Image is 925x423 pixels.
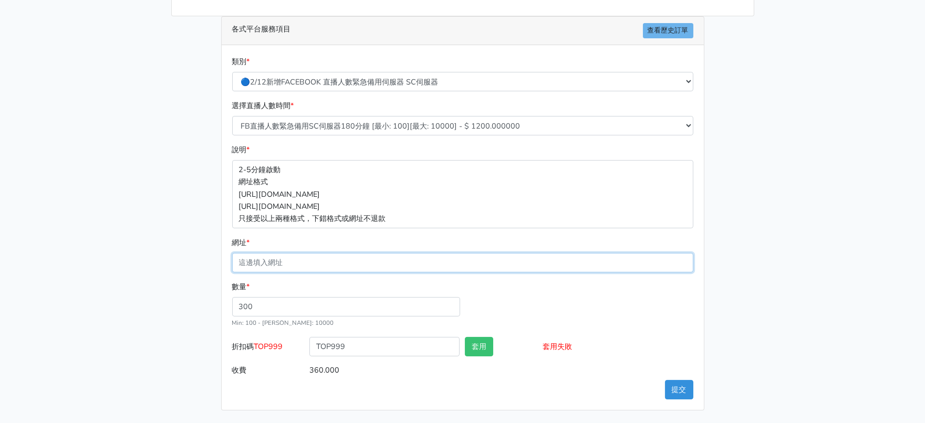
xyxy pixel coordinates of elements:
[230,361,307,380] label: 收費
[232,56,250,68] label: 類別
[665,380,693,399] button: 提交
[232,319,334,327] small: Min: 100 - [PERSON_NAME]: 10000
[232,144,250,156] label: 說明
[230,337,307,361] label: 折扣碼
[232,237,250,249] label: 網址
[465,337,493,356] button: 套用
[222,17,704,45] div: 各式平台服務項目
[643,23,693,38] a: 查看歷史訂單
[232,160,693,228] p: 2-5分鐘啟動 網址格式 [URL][DOMAIN_NAME] [URL][DOMAIN_NAME] 只接受以上兩種格式，下錯格式或網址不退款
[232,100,294,112] label: 選擇直播人數時間
[254,341,283,352] span: TOP999
[232,281,250,293] label: 數量
[232,253,693,272] input: 這邊填入網址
